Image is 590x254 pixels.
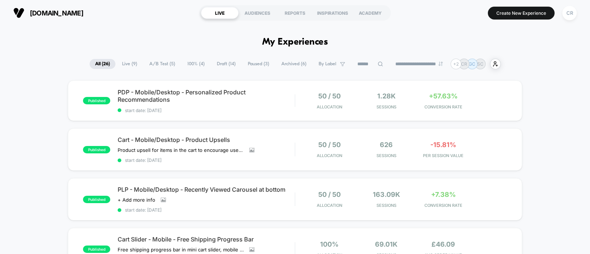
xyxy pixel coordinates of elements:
span: start date: [DATE] [118,108,295,113]
div: CR [562,6,577,20]
span: Product upsell for items in the cart to encourage users to add more items to their basket/increas... [118,147,244,153]
span: +7.38% [431,191,456,198]
img: Visually logo [13,7,24,18]
button: Create New Experience [488,7,555,20]
span: Sessions [360,153,413,158]
p: GC [469,61,475,67]
span: CONVERSION RATE [417,104,470,109]
span: Paused ( 3 ) [242,59,275,69]
div: REPORTS [276,7,314,19]
span: Draft ( 14 ) [211,59,241,69]
span: All ( 26 ) [90,59,115,69]
div: AUDIENCES [239,7,276,19]
span: Allocation [317,104,342,109]
span: PDP - Mobile/Desktop - Personalized Product Recommendations [118,88,295,103]
span: 626 [380,141,393,149]
span: 100% [320,240,339,248]
div: INSPIRATIONS [314,7,351,19]
span: £46.09 [431,240,455,248]
span: Cart Slider - Mobile - Free Shipping Progress Bar [118,236,295,243]
span: Allocation [317,203,342,208]
div: LIVE [201,7,239,19]
span: start date: [DATE] [118,157,295,163]
span: 50 / 50 [318,92,341,100]
span: CONVERSION RATE [417,203,470,208]
span: published [83,196,110,203]
span: start date: [DATE] [118,207,295,213]
span: 69.01k [375,240,398,248]
div: + 2 [451,59,461,69]
span: 1.28k [377,92,396,100]
button: CR [560,6,579,21]
span: 50 / 50 [318,191,341,198]
span: Allocation [317,153,342,158]
span: -15.81% [430,141,456,149]
span: PER SESSION VALUE [417,153,470,158]
p: CR [461,61,467,67]
button: [DOMAIN_NAME] [11,7,86,19]
span: 163.09k [373,191,400,198]
span: 100% ( 4 ) [182,59,210,69]
div: ACADEMY [351,7,389,19]
p: SC [477,61,483,67]
span: By Label [319,61,336,67]
img: end [438,62,443,66]
span: Cart - Mobile/Desktop - Product Upsells [118,136,295,143]
span: Sessions [360,104,413,109]
span: [DOMAIN_NAME] [30,9,83,17]
h1: My Experiences [262,37,328,48]
span: +57.63% [429,92,458,100]
span: Live ( 9 ) [117,59,143,69]
span: published [83,146,110,153]
span: Sessions [360,203,413,208]
span: Archived ( 6 ) [276,59,312,69]
span: + Add more info [118,197,155,203]
span: PLP - Mobile/Desktop - Recently Viewed Carousel at bottom [118,186,295,193]
span: published [83,97,110,104]
span: A/B Test ( 5 ) [144,59,181,69]
span: published [83,246,110,253]
span: Free shipping progress bar in mini cart slider, mobile only [118,247,244,253]
span: 50 / 50 [318,141,341,149]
